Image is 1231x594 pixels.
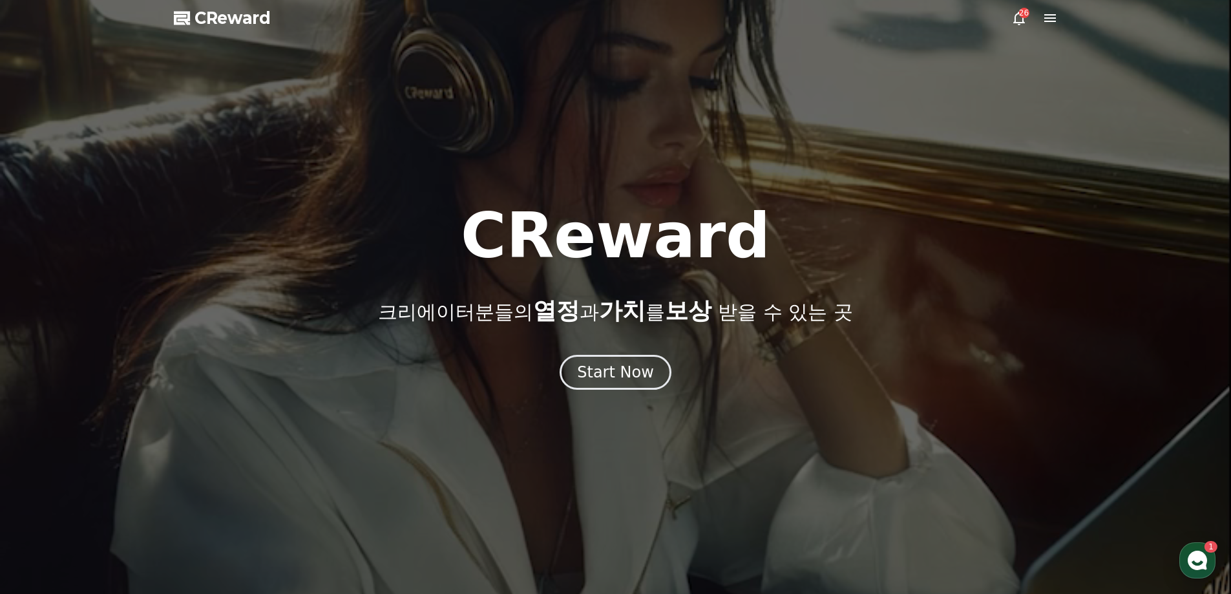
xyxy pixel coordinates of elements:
[665,297,711,324] span: 보상
[577,362,654,383] div: Start Now
[378,298,852,324] p: 크리에이터분들의 과 를 받을 수 있는 곳
[599,297,646,324] span: 가치
[533,297,580,324] span: 열정
[174,8,271,28] a: CReward
[461,205,770,267] h1: CReward
[560,355,671,390] button: Start Now
[560,368,671,380] a: Start Now
[195,8,271,28] span: CReward
[1019,8,1029,18] div: 26
[1011,10,1027,26] a: 26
